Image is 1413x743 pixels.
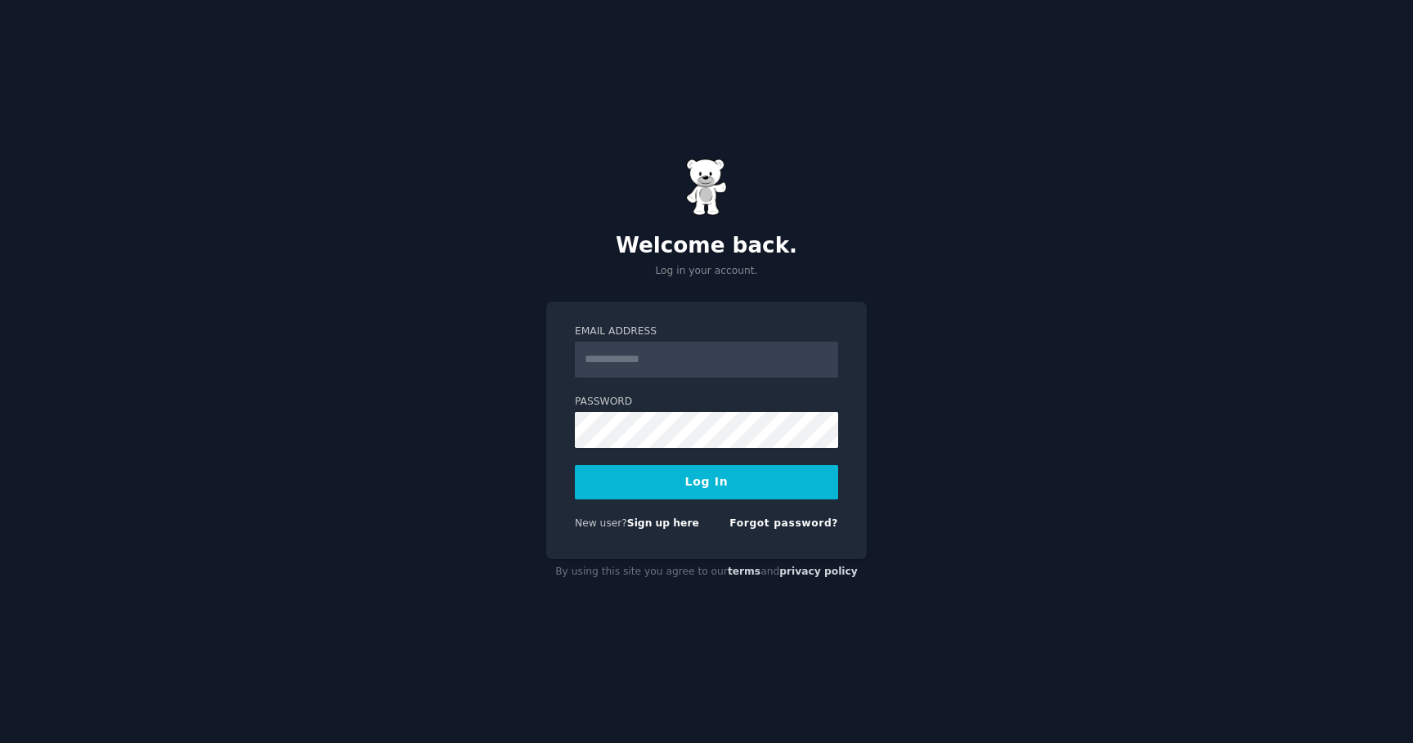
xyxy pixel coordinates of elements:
label: Password [575,395,838,410]
a: terms [728,566,760,577]
a: Sign up here [627,517,699,529]
label: Email Address [575,325,838,339]
div: By using this site you agree to our and [546,559,867,585]
a: privacy policy [779,566,858,577]
img: Gummy Bear [686,159,727,216]
h2: Welcome back. [546,233,867,259]
button: Log In [575,465,838,499]
p: Log in your account. [546,264,867,279]
a: Forgot password? [729,517,838,529]
span: New user? [575,517,627,529]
